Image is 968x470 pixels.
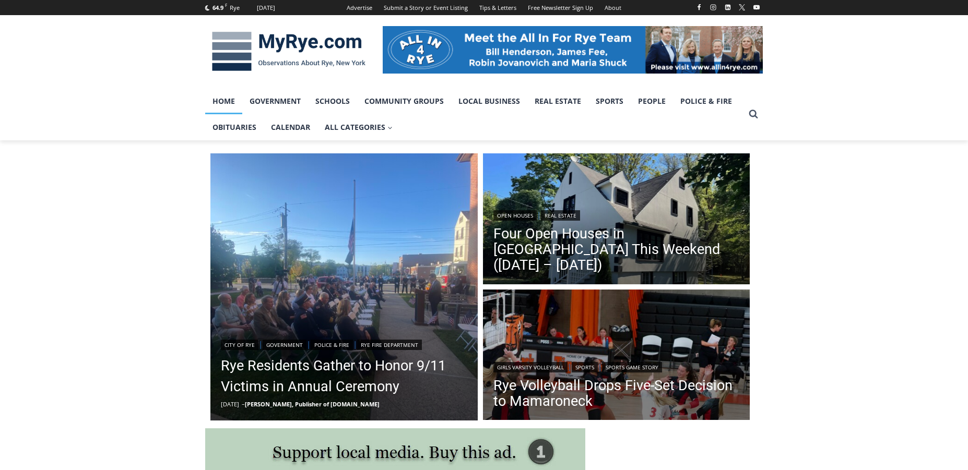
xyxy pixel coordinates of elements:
a: Obituaries [205,114,264,140]
a: Read More Rye Residents Gather to Honor 9/11 Victims in Annual Ceremony [210,153,478,420]
a: Local Business [451,88,527,114]
img: All in for Rye [383,26,763,73]
a: Police & Fire [673,88,739,114]
a: Real Estate [541,210,580,221]
a: Sports Game Story [602,362,662,372]
a: Linkedin [722,1,734,14]
img: 506 Midland Avenue, Rye [483,153,750,287]
img: (PHOTO: The City of Rye's annual September 11th Commemoration Ceremony on Thursday, September 11,... [210,153,478,420]
a: Real Estate [527,88,588,114]
a: YouTube [750,1,763,14]
div: | [493,208,740,221]
a: X [736,1,748,14]
div: Rye [230,3,240,13]
button: View Search Form [744,105,763,124]
a: Home [205,88,242,114]
a: Facebook [693,1,705,14]
a: People [631,88,673,114]
a: Read More Rye Volleyball Drops Five-Set Decision to Mamaroneck [483,290,750,423]
a: Open Houses [493,210,537,221]
img: MyRye.com [205,25,372,79]
span: 64.9 [213,4,223,11]
div: [DATE] [257,3,275,13]
a: Government [263,340,306,350]
a: Read More Four Open Houses in Rye This Weekend (September 13 – 14) [483,153,750,287]
a: Police & Fire [311,340,353,350]
div: | | | [221,338,467,350]
a: Community Groups [357,88,451,114]
time: [DATE] [221,400,239,408]
a: Girls Varsity Volleyball [493,362,568,372]
img: (PHOTO: The Rye Volleyball team celebrates a point against the Mamaroneck Tigers on September 11,... [483,290,750,423]
a: Rye Volleyball Drops Five-Set Decision to Mamaroneck [493,378,740,409]
a: [PERSON_NAME], Publisher of [DOMAIN_NAME] [245,400,380,408]
span: – [242,400,245,408]
a: City of Rye [221,340,258,350]
span: F [225,2,227,8]
a: All Categories [317,114,400,140]
a: Schools [308,88,357,114]
span: All Categories [325,122,393,133]
nav: Primary Navigation [205,88,744,141]
a: Four Open Houses in [GEOGRAPHIC_DATA] This Weekend ([DATE] – [DATE]) [493,226,740,273]
a: Rye Residents Gather to Honor 9/11 Victims in Annual Ceremony [221,355,467,397]
a: Calendar [264,114,317,140]
a: Rye Fire Department [357,340,422,350]
a: Instagram [707,1,719,14]
a: Sports [588,88,631,114]
div: | | [493,360,740,372]
a: Government [242,88,308,114]
a: Sports [572,362,598,372]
